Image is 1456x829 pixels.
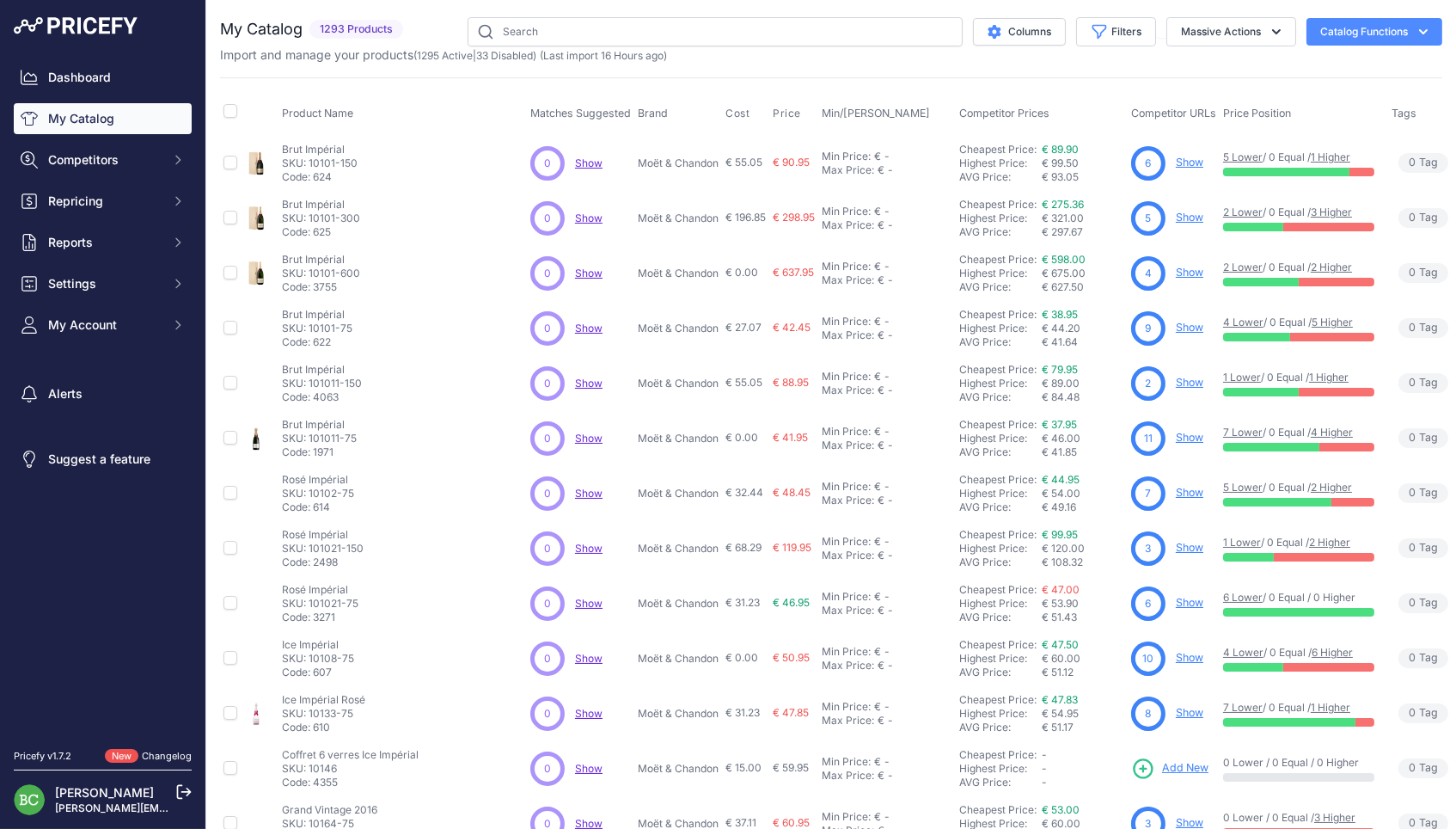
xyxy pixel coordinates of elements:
[1042,418,1077,431] a: € 37.95
[959,556,1042,569] div: AVG Price:
[1042,473,1080,486] a: € 44.95
[1042,212,1084,224] span: € 321.00
[638,212,719,225] p: Moët & Chandon
[1409,155,1416,171] span: 0
[309,20,403,40] span: 1293 Products
[881,480,890,494] div: -
[1223,426,1263,439] a: 7 Lower
[282,542,364,556] p: SKU: 101021-150
[48,316,161,334] span: My Account
[1042,500,1124,514] div: € 49.16
[1176,376,1203,389] a: Show
[725,107,749,120] span: Cost
[822,590,871,604] div: Min Price:
[575,762,603,775] span: Show
[1042,542,1085,555] span: € 120.00
[1223,371,1374,384] p: / 0 Equal /
[1042,143,1079,156] a: € 89.90
[575,597,603,610] a: Show
[540,49,667,62] span: (Last import 16 Hours ago)
[1076,17,1156,46] button: Filters
[959,198,1037,211] a: Cheapest Price:
[822,370,871,384] div: Min Price:
[822,439,874,452] div: Max Price:
[773,376,809,389] span: € 88.95
[959,363,1037,376] a: Cheapest Price:
[874,480,881,494] div: €
[1131,757,1208,781] a: Add New
[878,273,884,287] div: €
[1398,263,1448,283] span: Tag
[575,542,603,555] span: Show
[1176,651,1203,664] a: Show
[282,432,357,445] p: SKU: 101011-75
[1146,541,1152,556] span: 3
[1223,591,1263,604] a: 6 Lower
[884,384,893,397] div: -
[14,378,192,409] a: Alerts
[14,103,192,134] a: My Catalog
[544,266,551,281] span: 0
[1131,107,1216,120] span: Competitor URLs
[959,280,1042,294] div: AVG Price:
[544,376,551,391] span: 0
[881,425,890,439] div: -
[959,322,1042,335] div: Highest Price:
[725,321,762,334] span: € 27.07
[14,62,192,93] a: Dashboard
[1223,261,1263,273] a: 2 Lower
[1311,701,1350,714] a: 1 Higher
[1144,431,1153,446] span: 11
[1409,265,1416,281] span: 0
[878,329,884,342] div: €
[544,156,551,171] span: 0
[1223,150,1263,163] a: 5 Lower
[638,377,719,390] p: Moët & Chandon
[1409,430,1416,446] span: 0
[14,17,138,34] img: Pricefy Logo
[822,329,874,342] div: Max Price:
[1223,206,1263,218] a: 2 Lower
[959,253,1037,266] a: Cheapest Price:
[773,486,811,499] span: € 48.45
[1176,321,1203,334] a: Show
[959,803,1037,816] a: Cheapest Price:
[1162,760,1208,777] span: Add New
[282,528,364,542] p: Rosé Impérial
[822,480,871,494] div: Min Price:
[1314,811,1355,824] a: 3 Higher
[1392,107,1416,120] span: Tags
[468,17,963,46] input: Search
[1042,322,1080,335] span: € 44.20
[725,211,766,224] span: € 196.85
[55,785,154,800] a: [PERSON_NAME]
[282,335,352,349] p: Code: 622
[725,107,753,120] button: Cost
[959,267,1042,280] div: Highest Price:
[1311,150,1350,163] a: 1 Higher
[874,260,881,273] div: €
[959,390,1042,404] div: AVG Price:
[822,549,874,562] div: Max Price:
[282,212,360,225] p: SKU: 10101-300
[1398,373,1448,393] span: Tag
[773,107,804,120] button: Price
[773,321,811,334] span: € 42.45
[1398,153,1448,173] span: Tag
[544,321,551,336] span: 0
[773,541,811,554] span: € 119.95
[1311,426,1353,439] a: 4 Higher
[1312,316,1353,329] a: 5 Higher
[530,107,631,120] span: Matches Suggested
[48,193,161,210] span: Repricing
[725,376,762,389] span: € 55.05
[1146,321,1152,336] span: 9
[544,431,551,446] span: 0
[575,707,603,720] span: Show
[1042,693,1078,706] a: € 47.83
[1042,445,1124,459] div: € 41.85
[1042,335,1124,349] div: € 41.64
[575,487,603,500] a: Show
[282,280,360,294] p: Code: 3755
